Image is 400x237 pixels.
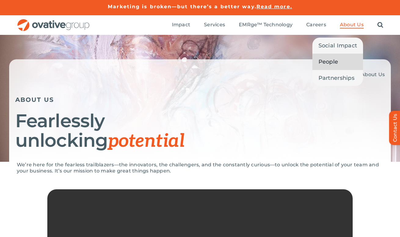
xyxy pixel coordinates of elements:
[377,22,383,28] a: Search
[343,72,385,77] span: »
[108,130,184,152] span: potential
[361,72,385,77] span: About Us
[17,162,383,174] p: We’re here for the fearless trailblazers—the innovators, the challengers, and the constantly curi...
[172,22,190,28] a: Impact
[306,22,326,28] a: Careers
[239,22,293,28] a: EMRge™ Technology
[312,54,363,70] a: People
[256,4,292,9] a: Read more.
[204,22,225,28] a: Services
[340,22,364,28] a: About Us
[108,4,256,9] a: Marketing is broken—but there’s a better way.
[318,41,357,50] span: Social Impact
[318,57,338,66] span: People
[312,70,363,86] a: Partnerships
[17,18,90,24] a: OG_Full_horizontal_RGB
[15,96,385,103] h5: ABOUT US
[318,74,355,82] span: Partnerships
[15,111,385,151] h1: Fearlessly unlocking
[172,15,383,35] nav: Menu
[312,38,363,54] a: Social Impact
